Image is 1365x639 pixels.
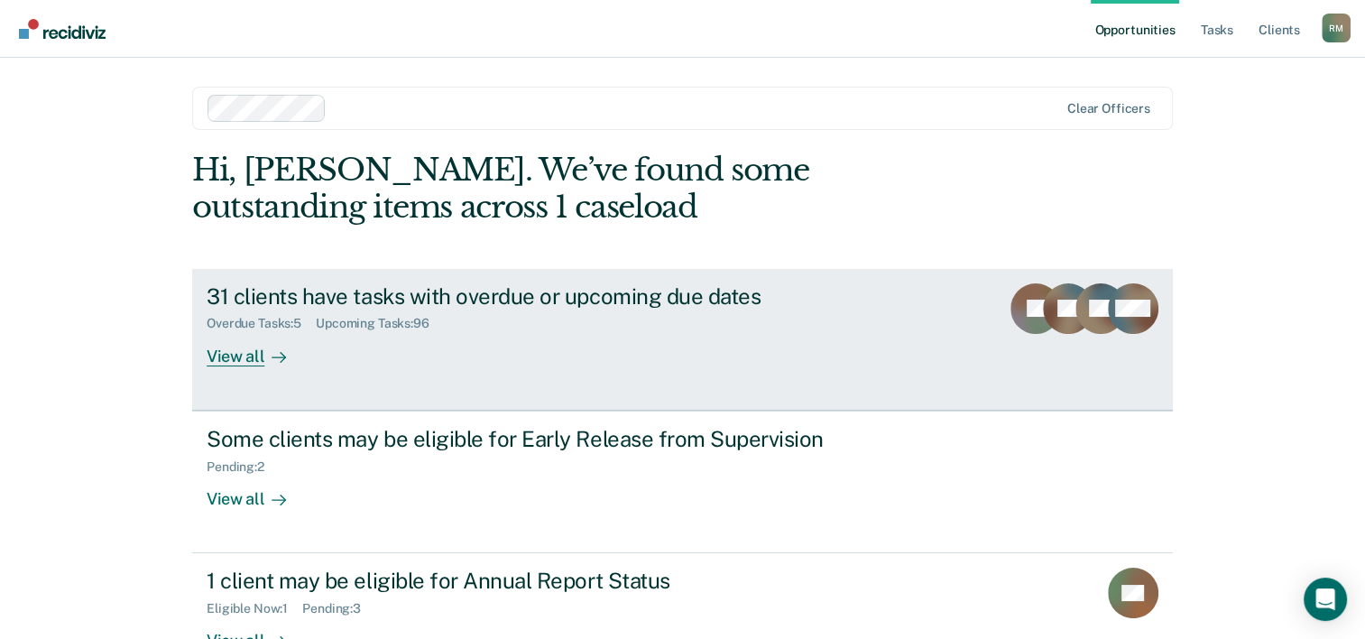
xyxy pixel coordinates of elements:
[207,568,840,594] div: 1 client may be eligible for Annual Report Status
[192,411,1173,553] a: Some clients may be eligible for Early Release from SupervisionPending:2View all
[1304,578,1347,621] div: Open Intercom Messenger
[207,459,279,475] div: Pending : 2
[1322,14,1351,42] button: Profile dropdown button
[207,474,308,509] div: View all
[19,19,106,39] img: Recidiviz
[1322,14,1351,42] div: R M
[207,426,840,452] div: Some clients may be eligible for Early Release from Supervision
[207,316,316,331] div: Overdue Tasks : 5
[207,283,840,310] div: 31 clients have tasks with overdue or upcoming due dates
[316,316,444,331] div: Upcoming Tasks : 96
[192,269,1173,411] a: 31 clients have tasks with overdue or upcoming due datesOverdue Tasks:5Upcoming Tasks:96View all
[1067,101,1150,116] div: Clear officers
[302,601,375,616] div: Pending : 3
[207,601,302,616] div: Eligible Now : 1
[192,152,976,226] div: Hi, [PERSON_NAME]. We’ve found some outstanding items across 1 caseload
[207,331,308,366] div: View all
